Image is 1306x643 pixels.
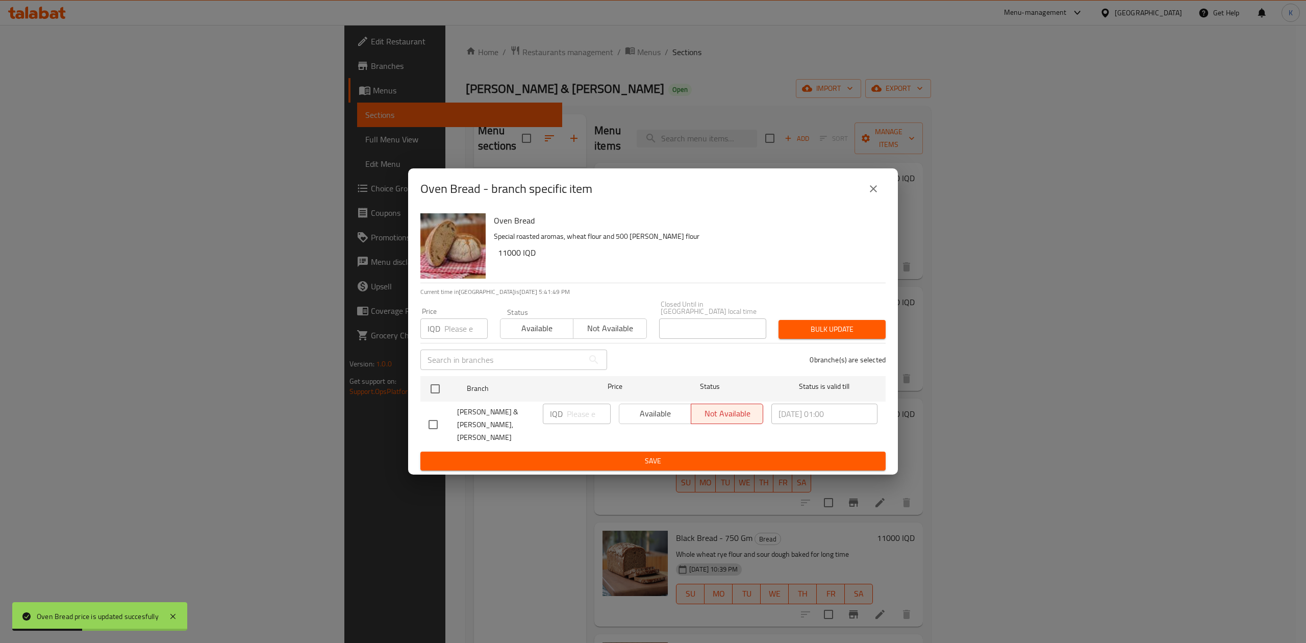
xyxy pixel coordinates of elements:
[778,320,886,339] button: Bulk update
[467,382,573,395] span: Branch
[494,213,877,228] h6: Oven Bread
[428,323,440,335] p: IQD
[861,177,886,201] button: close
[787,323,877,336] span: Bulk update
[420,181,592,197] h2: Oven Bread - branch specific item
[37,611,159,622] div: Oven Bread price is updated succesfully
[567,404,611,424] input: Please enter price
[420,452,886,471] button: Save
[420,213,486,279] img: Oven Bread
[420,287,886,296] p: Current time in [GEOGRAPHIC_DATA] is [DATE] 5:41:49 PM
[581,380,649,393] span: Price
[505,321,569,336] span: Available
[444,318,488,339] input: Please enter price
[429,455,877,467] span: Save
[810,355,886,365] p: 0 branche(s) are selected
[550,408,563,420] p: IQD
[573,318,646,339] button: Not available
[577,321,642,336] span: Not available
[771,380,877,393] span: Status is valid till
[457,406,535,444] span: [PERSON_NAME] & [PERSON_NAME], [PERSON_NAME]
[494,230,877,243] p: Special roasted aromas, wheat flour and 500 [PERSON_NAME] flour
[657,380,763,393] span: Status
[498,245,877,260] h6: 11000 IQD
[500,318,573,339] button: Available
[420,350,584,370] input: Search in branches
